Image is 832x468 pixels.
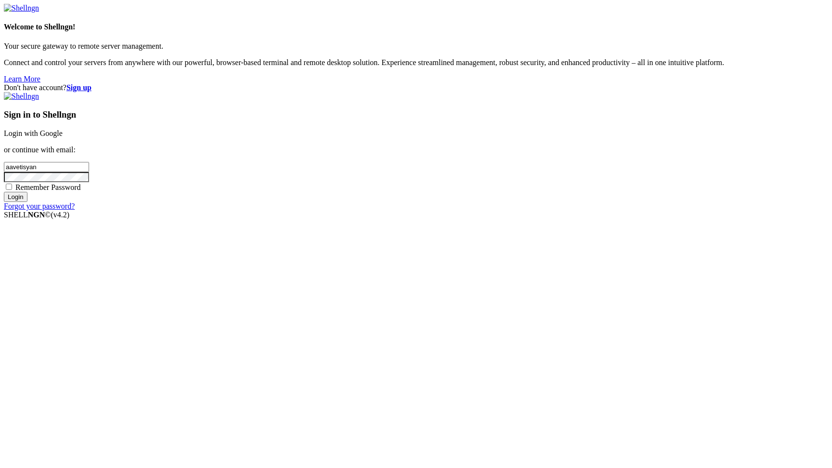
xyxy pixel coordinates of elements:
[51,211,70,219] span: 4.2.0
[4,83,828,92] div: Don't have account?
[4,146,828,154] p: or continue with email:
[6,184,12,190] input: Remember Password
[66,83,91,92] a: Sign up
[4,211,69,219] span: SHELL ©
[4,202,75,210] a: Forgot your password?
[4,75,40,83] a: Learn More
[15,183,81,191] span: Remember Password
[4,129,63,137] a: Login with Google
[4,4,39,13] img: Shellngn
[28,211,45,219] b: NGN
[4,109,828,120] h3: Sign in to Shellngn
[4,162,89,172] input: Email address
[4,23,828,31] h4: Welcome to Shellngn!
[4,58,828,67] p: Connect and control your servers from anywhere with our powerful, browser-based terminal and remo...
[4,42,828,51] p: Your secure gateway to remote server management.
[4,92,39,101] img: Shellngn
[4,192,27,202] input: Login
